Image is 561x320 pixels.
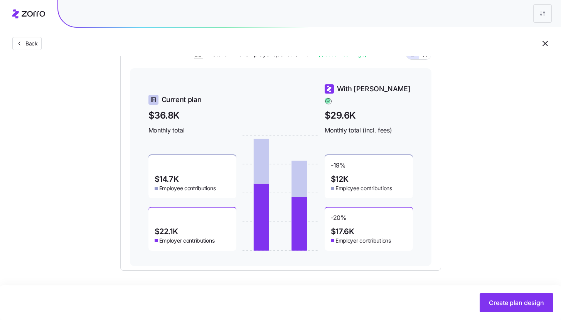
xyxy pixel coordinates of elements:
[159,184,216,192] span: Employee contributions
[337,84,411,94] span: With [PERSON_NAME]
[489,298,544,307] span: Create plan design
[155,175,179,183] span: $14.7K
[22,40,38,47] span: Back
[148,126,237,135] span: Monthly total
[162,94,202,105] span: Current plan
[335,237,391,245] span: Employer contributions
[331,175,348,183] span: $12K
[335,184,392,192] span: Employee contributions
[12,37,42,50] button: Back
[325,126,413,135] span: Monthly total (incl. fees)
[480,293,553,312] button: Create plan design
[155,228,178,235] span: $22.1K
[159,237,215,245] span: Employer contributions
[331,228,354,235] span: $17.6K
[331,161,346,174] span: -19 %
[331,214,347,226] span: -20 %
[325,108,413,122] span: $29.6K
[148,108,237,122] span: $36.8K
